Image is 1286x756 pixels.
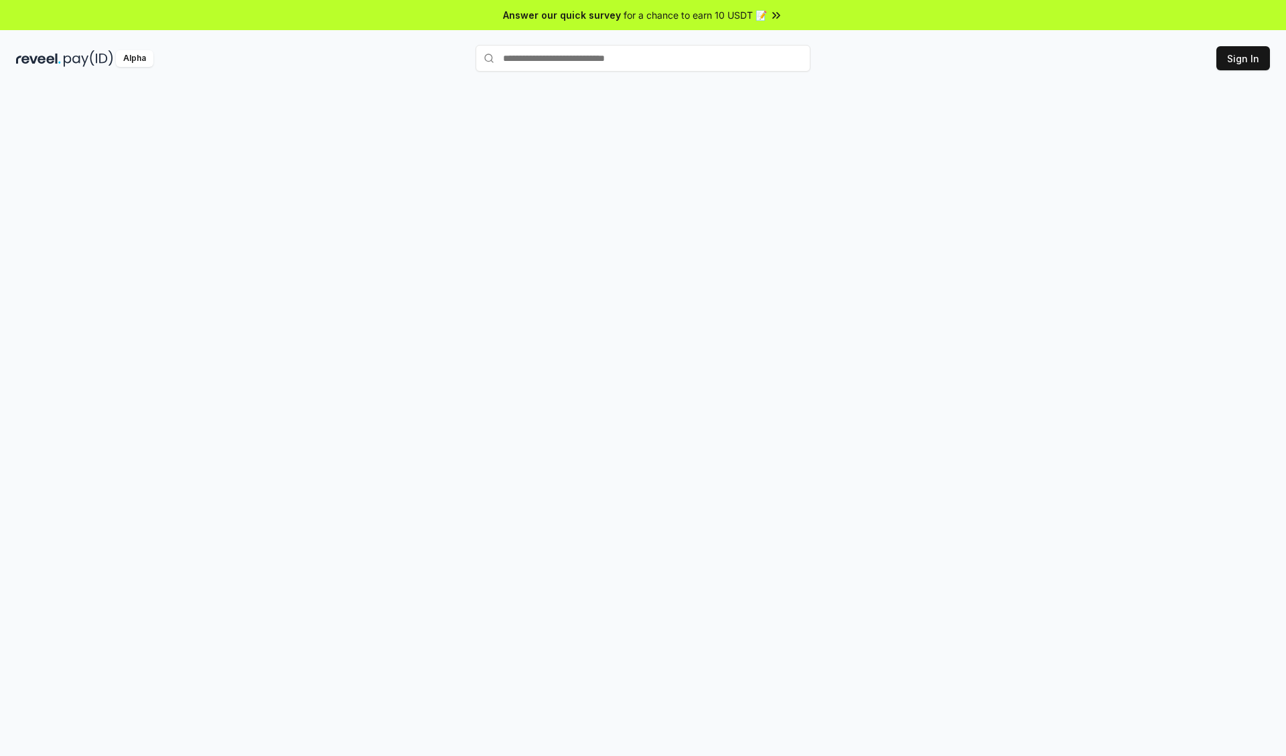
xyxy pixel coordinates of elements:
img: pay_id [64,50,113,67]
div: Alpha [116,50,153,67]
button: Sign In [1216,46,1270,70]
span: Answer our quick survey [503,8,621,22]
span: for a chance to earn 10 USDT 📝 [624,8,767,22]
img: reveel_dark [16,50,61,67]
